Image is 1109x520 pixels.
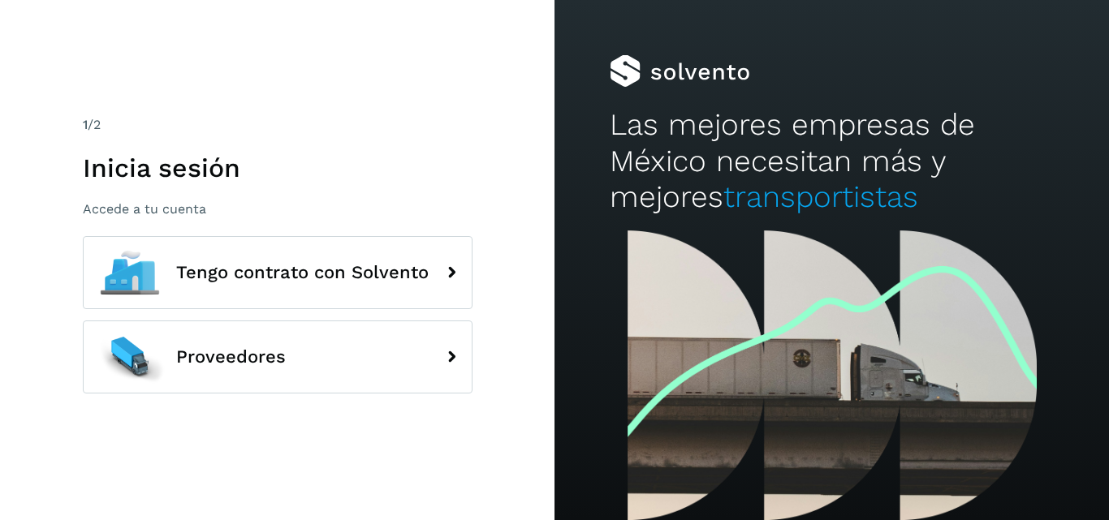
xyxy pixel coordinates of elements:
[610,107,1053,215] h2: Las mejores empresas de México necesitan más y mejores
[83,117,88,132] span: 1
[83,153,473,183] h1: Inicia sesión
[83,236,473,309] button: Tengo contrato con Solvento
[723,179,918,214] span: transportistas
[176,347,286,367] span: Proveedores
[83,320,473,393] button: Proveedores
[83,201,473,217] p: Accede a tu cuenta
[176,263,429,282] span: Tengo contrato con Solvento
[83,115,473,135] div: /2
